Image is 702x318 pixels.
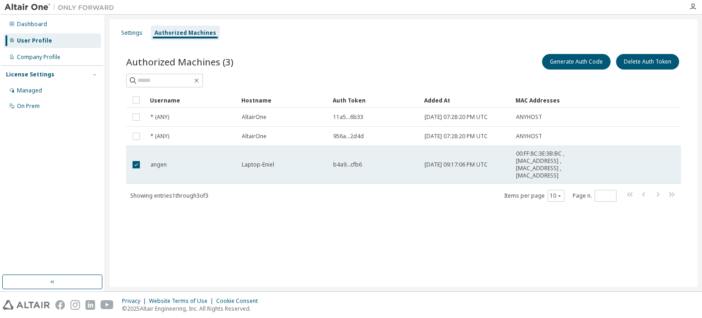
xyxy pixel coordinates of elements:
[424,93,508,108] div: Added At
[542,54,611,70] button: Generate Auth Code
[17,37,52,44] div: User Profile
[17,87,42,94] div: Managed
[333,161,362,168] span: b4a9...cfb6
[242,161,274,168] span: Laptop-Eniel
[150,113,169,121] span: * (ANY)
[126,55,234,68] span: Authorized Machines (3)
[122,297,149,305] div: Privacy
[121,29,143,37] div: Settings
[516,150,585,179] span: 00:FF:8C:3E:3B:BC , [MAC_ADDRESS] , [MAC_ADDRESS] , [MAC_ADDRESS]
[573,190,617,202] span: Page n.
[150,161,167,168] span: angen
[17,102,40,110] div: On Prem
[216,297,263,305] div: Cookie Consent
[17,21,47,28] div: Dashboard
[333,133,364,140] span: 956a...2d4d
[516,133,542,140] span: ANYHOST
[122,305,263,313] p: © 2025 Altair Engineering, Inc. All Rights Reserved.
[425,133,488,140] span: [DATE] 07:28:20 PM UTC
[3,300,50,310] img: altair_logo.svg
[17,54,60,61] div: Company Profile
[55,300,65,310] img: facebook.svg
[242,113,266,121] span: AltairOne
[516,93,585,108] div: MAC Addresses
[516,113,542,121] span: ANYHOST
[333,93,417,108] div: Auth Token
[150,93,234,108] div: Username
[425,161,488,168] span: [DATE] 09:17:06 PM UTC
[5,3,119,12] img: Altair One
[130,192,208,199] span: Showing entries 1 through 3 of 3
[85,300,95,310] img: linkedin.svg
[70,300,80,310] img: instagram.svg
[616,54,679,70] button: Delete Auth Token
[333,113,363,121] span: 11a5...6b33
[242,133,266,140] span: AltairOne
[550,192,562,199] button: 10
[425,113,488,121] span: [DATE] 07:28:20 PM UTC
[6,71,54,78] div: License Settings
[150,133,169,140] span: * (ANY)
[241,93,325,108] div: Hostname
[101,300,114,310] img: youtube.svg
[154,29,216,37] div: Authorized Machines
[149,297,216,305] div: Website Terms of Use
[504,190,564,202] span: Items per page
